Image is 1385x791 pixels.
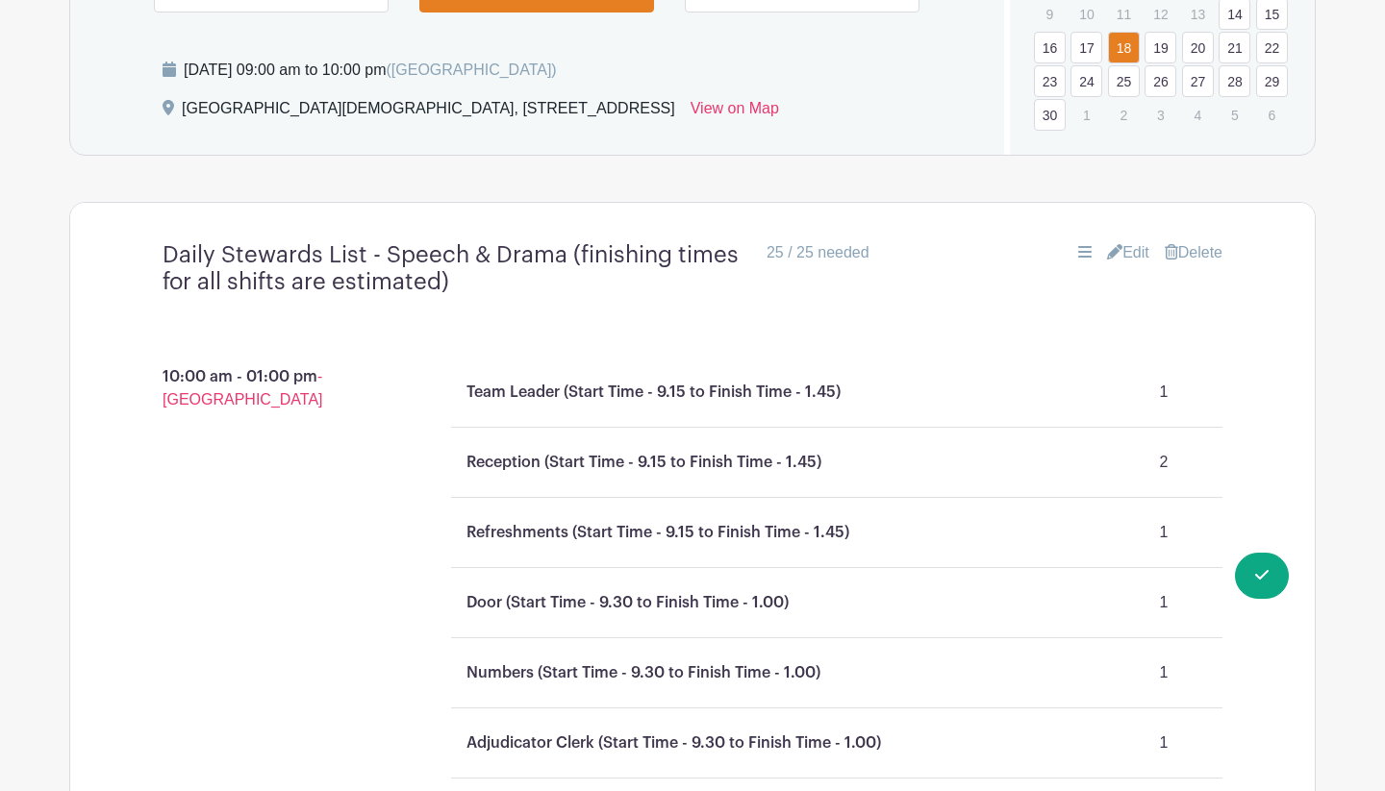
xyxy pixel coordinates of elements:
[1219,65,1250,97] a: 28
[1121,724,1207,762] p: 1
[1256,32,1288,63] a: 22
[116,358,405,419] p: 10:00 am - 01:00 pm
[767,241,869,264] div: 25 / 25 needed
[1182,32,1214,63] a: 20
[386,62,556,78] span: ([GEOGRAPHIC_DATA])
[184,59,557,82] div: [DATE] 09:00 am to 10:00 pm
[163,241,751,297] h4: Daily Stewards List - Speech & Drama (finishing times for all shifts are estimated)
[1107,241,1149,264] a: Edit
[466,381,841,404] p: Team Leader (Start Time - 9.15 to Finish Time - 1.45)
[1070,65,1102,97] a: 24
[1182,100,1214,130] p: 4
[182,97,675,128] div: [GEOGRAPHIC_DATA][DEMOGRAPHIC_DATA], [STREET_ADDRESS]
[1165,241,1222,264] a: Delete
[1121,583,1207,622] p: 1
[1121,373,1207,411] p: 1
[466,731,881,754] p: Adjudicator Clerk (Start Time - 9.30 to Finish Time - 1.00)
[1121,443,1207,482] p: 2
[1219,32,1250,63] a: 21
[1256,100,1288,130] p: 6
[1108,100,1140,130] p: 2
[466,521,849,544] p: Refreshments (Start Time - 9.15 to Finish Time - 1.45)
[1121,654,1207,692] p: 1
[1145,65,1176,97] a: 26
[1034,99,1066,131] a: 30
[1034,65,1066,97] a: 23
[1145,32,1176,63] a: 19
[1182,65,1214,97] a: 27
[1256,65,1288,97] a: 29
[466,661,820,684] p: Numbers (Start Time - 9.30 to Finish Time - 1.00)
[1121,513,1207,552] p: 1
[1070,32,1102,63] a: 17
[691,97,779,128] a: View on Map
[1034,32,1066,63] a: 16
[1219,100,1250,130] p: 5
[1108,65,1140,97] a: 25
[466,451,821,474] p: Reception (Start Time - 9.15 to Finish Time - 1.45)
[1145,100,1176,130] p: 3
[1070,100,1102,130] p: 1
[466,591,789,614] p: Door (Start Time - 9.30 to Finish Time - 1.00)
[1108,32,1140,63] a: 18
